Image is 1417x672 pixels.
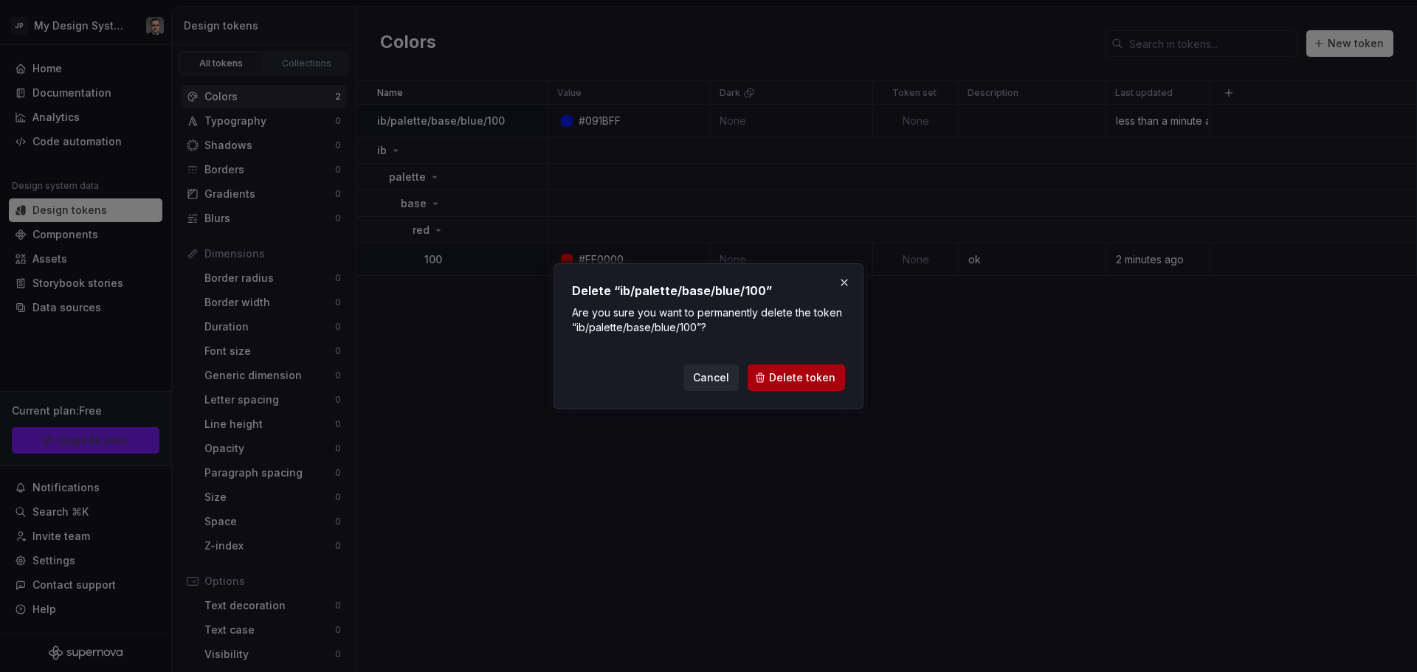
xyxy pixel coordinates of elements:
[693,370,729,385] span: Cancel
[748,364,845,391] button: Delete token
[683,364,739,391] button: Cancel
[572,305,845,335] p: Are you sure you want to permanently delete the token “ib/palette/base/blue/100”?
[572,282,845,299] h2: Delete “ib/palette/base/blue/100”
[769,370,835,385] span: Delete token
